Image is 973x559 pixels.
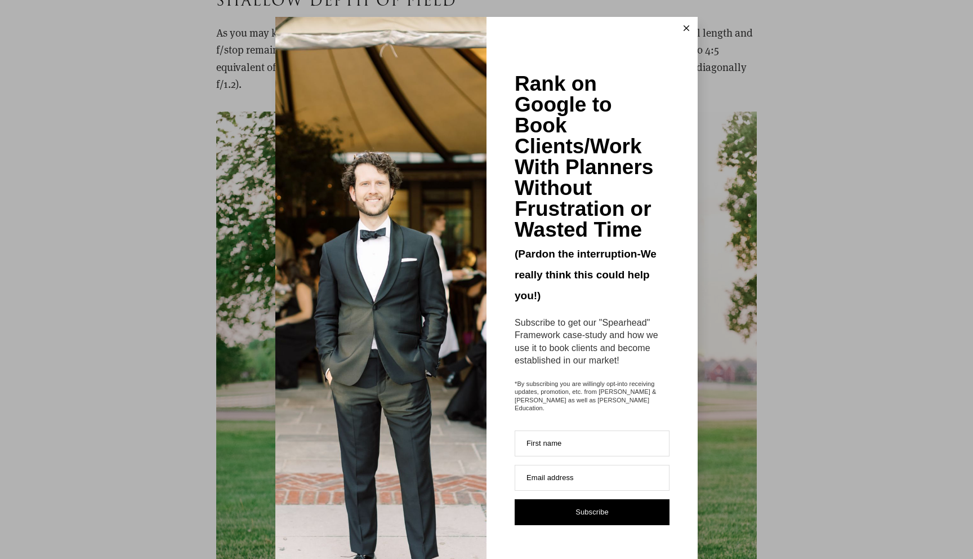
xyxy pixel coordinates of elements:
[575,508,609,516] span: Subscribe
[515,317,670,367] div: Subscribe to get our "Spearhead" Framework case-study and how we use it to book clients and becom...
[515,248,657,301] span: (Pardon the interruption-We really think this could help you!)
[515,73,670,240] div: Rank on Google to Book Clients/Work With Planners Without Frustration or Wasted Time
[515,499,670,525] button: Subscribe
[515,380,670,412] span: *By subscribing you are willingly opt-into receiving updates, promotion, etc. from [PERSON_NAME] ...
